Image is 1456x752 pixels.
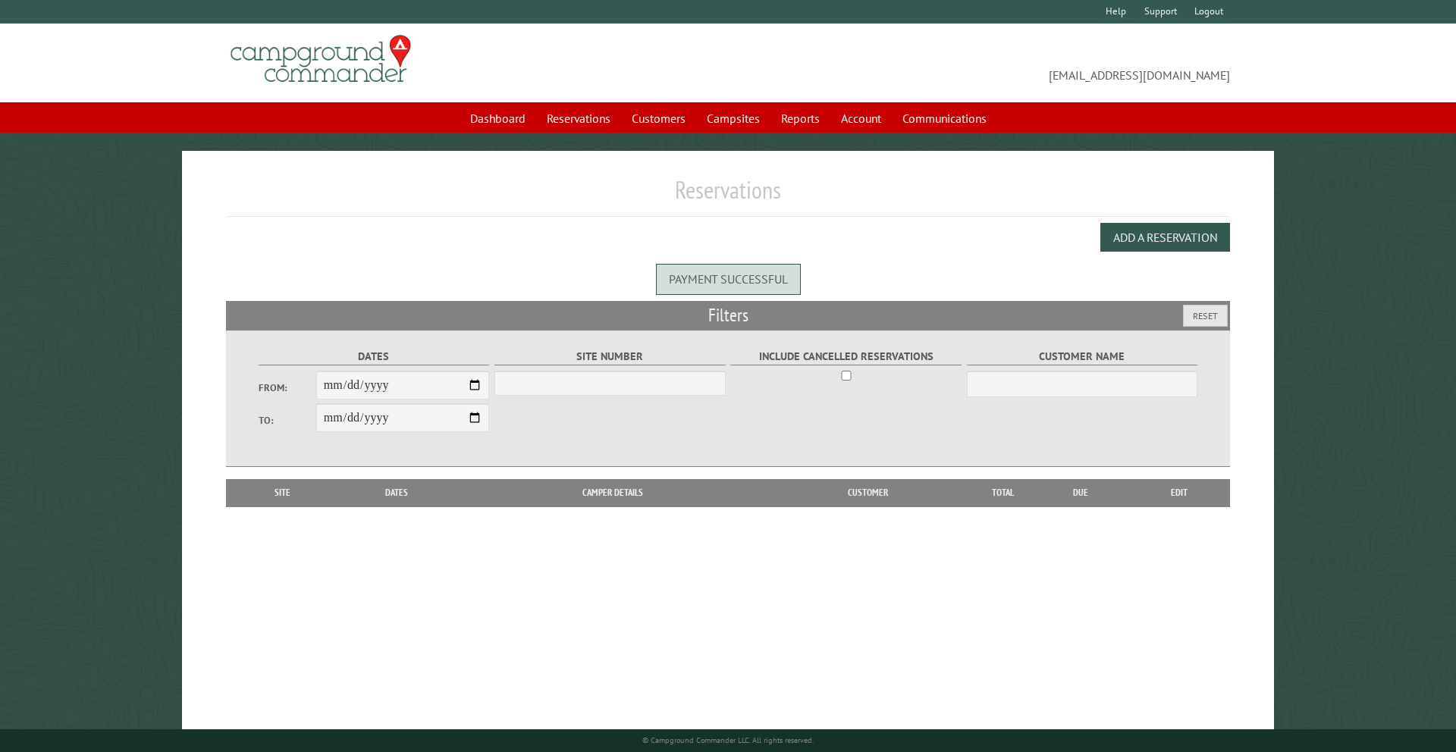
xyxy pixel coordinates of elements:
label: Dates [259,348,490,365]
a: Customers [623,104,695,133]
label: Site Number [494,348,726,365]
button: Reset [1183,305,1228,327]
img: Campground Commander [226,30,416,89]
a: Campsites [698,104,769,133]
div: Payment successful [656,264,801,294]
th: Total [972,479,1033,506]
a: Communications [893,104,996,133]
th: Due [1033,479,1128,506]
th: Dates [332,479,462,506]
span: [EMAIL_ADDRESS][DOMAIN_NAME] [728,42,1230,84]
label: To: [259,413,316,428]
th: Edit [1128,479,1231,506]
label: Include Cancelled Reservations [730,348,962,365]
small: © Campground Commander LLC. All rights reserved. [642,735,814,745]
a: Dashboard [461,104,535,133]
a: Account [832,104,890,133]
h2: Filters [226,301,1231,330]
label: Customer Name [967,348,1198,365]
button: Add a Reservation [1100,223,1230,252]
a: Reports [772,104,829,133]
label: From: [259,381,316,395]
h1: Reservations [226,175,1231,217]
th: Camper Details [462,479,764,506]
th: Customer [764,479,972,506]
a: Reservations [538,104,620,133]
th: Site [234,479,332,506]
